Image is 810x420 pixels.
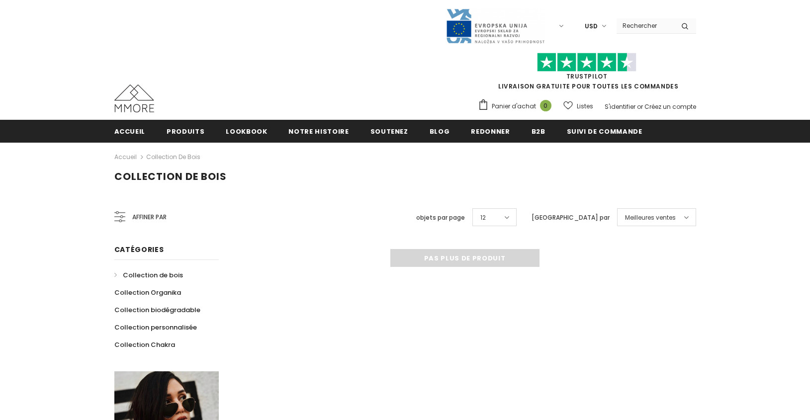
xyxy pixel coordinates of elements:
[114,84,154,112] img: Cas MMORE
[114,301,200,319] a: Collection biodégradable
[114,169,227,183] span: Collection de bois
[430,120,450,142] a: Blog
[114,336,175,353] a: Collection Chakra
[114,288,181,297] span: Collection Organika
[114,127,146,136] span: Accueil
[114,284,181,301] a: Collection Organika
[114,305,200,315] span: Collection biodégradable
[532,213,610,223] label: [GEOGRAPHIC_DATA] par
[226,127,267,136] span: Lookbook
[167,127,204,136] span: Produits
[637,102,643,111] span: or
[416,213,465,223] label: objets par page
[567,127,642,136] span: Suivi de commande
[446,8,545,44] img: Javni Razpis
[566,72,608,81] a: TrustPilot
[446,21,545,30] a: Javni Razpis
[114,323,197,332] span: Collection personnalisée
[132,212,167,223] span: Affiner par
[492,101,536,111] span: Panier d'achat
[532,120,545,142] a: B2B
[577,101,593,111] span: Listes
[532,127,545,136] span: B2B
[114,245,164,254] span: Catégories
[430,127,450,136] span: Blog
[480,213,486,223] span: 12
[114,319,197,336] a: Collection personnalisée
[370,127,408,136] span: soutenez
[288,120,349,142] a: Notre histoire
[625,213,676,223] span: Meilleures ventes
[478,57,696,90] span: LIVRAISON GRATUITE POUR TOUTES LES COMMANDES
[563,97,593,115] a: Listes
[478,99,556,114] a: Panier d'achat 0
[644,102,696,111] a: Créez un compte
[471,127,510,136] span: Redonner
[617,18,674,33] input: Search Site
[114,151,137,163] a: Accueil
[370,120,408,142] a: soutenez
[288,127,349,136] span: Notre histoire
[167,120,204,142] a: Produits
[226,120,267,142] a: Lookbook
[605,102,635,111] a: S'identifier
[567,120,642,142] a: Suivi de commande
[540,100,551,111] span: 0
[146,153,200,161] a: Collection de bois
[123,270,183,280] span: Collection de bois
[537,53,636,72] img: Faites confiance aux étoiles pilotes
[585,21,598,31] span: USD
[114,120,146,142] a: Accueil
[114,266,183,284] a: Collection de bois
[114,340,175,349] span: Collection Chakra
[471,120,510,142] a: Redonner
